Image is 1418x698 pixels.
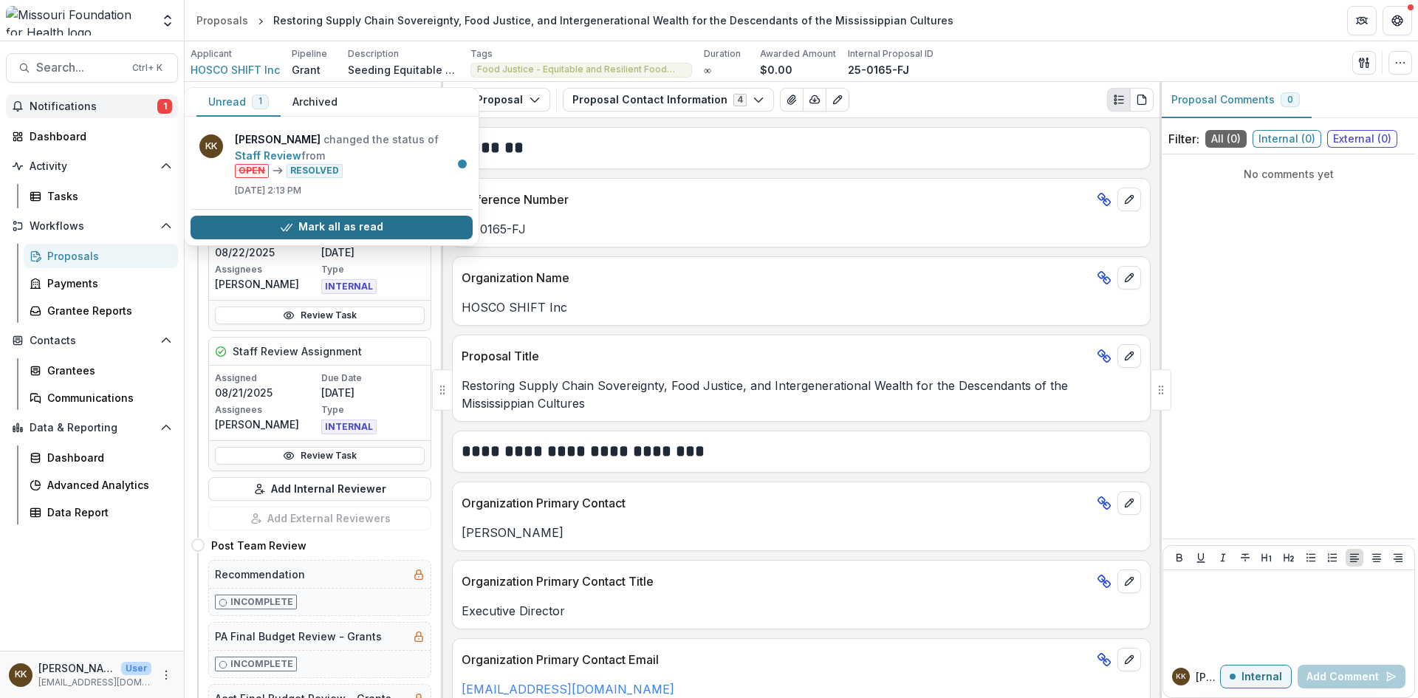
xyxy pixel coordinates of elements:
button: Align Left [1346,549,1363,567]
a: [EMAIL_ADDRESS][DOMAIN_NAME] [462,682,674,697]
div: Dashboard [47,450,166,465]
button: Italicize [1214,549,1232,567]
p: Assignees [215,403,318,417]
span: Activity [30,160,154,173]
button: edit [1117,491,1141,515]
p: Awarded Amount [760,47,836,61]
button: Bold [1171,549,1188,567]
p: Executive Director [462,602,1141,620]
p: Internal Proposal ID [848,47,934,61]
button: Open Contacts [6,329,178,352]
span: Contacts [30,335,154,347]
a: Communications [24,386,178,410]
a: Staff Review [235,149,301,162]
button: View Attached Files [780,88,804,112]
p: $0.00 [760,62,792,78]
p: 25-0165-FJ [462,220,1141,238]
a: Review Task [215,447,425,465]
h4: Post Team Review [211,538,306,553]
p: [PERSON_NAME] [38,660,115,676]
p: [PERSON_NAME] [1196,669,1220,685]
h5: PA Final Budget Review - Grants [215,629,382,644]
div: Proposals [47,248,166,264]
p: Applicant [191,47,232,61]
button: Add External Reviewers [208,507,431,530]
a: Tasks [24,184,178,208]
button: Bullet List [1302,549,1320,567]
a: Dashboard [6,124,178,148]
div: Proposals [196,13,248,28]
span: Food Justice - Equitable and Resilient Food Systems [477,64,685,75]
button: Plaintext view [1107,88,1131,112]
p: Filter: [1168,130,1199,148]
span: 0 [1287,95,1293,105]
span: All ( 0 ) [1205,130,1247,148]
button: edit [1117,648,1141,671]
button: edit [1117,188,1141,211]
button: Proposal [449,88,550,112]
button: Open entity switcher [157,6,178,35]
p: Assigned [215,372,318,385]
p: HOSCO SHIFT Inc [462,298,1141,316]
p: [DATE] [321,385,425,400]
p: 08/22/2025 [215,244,318,260]
p: Type [321,263,425,276]
div: Katie Kaufmann [1176,673,1186,680]
a: Payments [24,271,178,295]
p: [DATE] [321,244,425,260]
p: Proposal Title [462,347,1091,365]
p: Tags [470,47,493,61]
div: Tasks [47,188,166,204]
a: Grantees [24,358,178,383]
img: Missouri Foundation for Health logo [6,6,151,35]
h5: Staff Review Assignment [233,343,362,359]
span: Data & Reporting [30,422,154,434]
span: External ( 0 ) [1327,130,1397,148]
p: Organization Primary Contact Email [462,651,1091,668]
button: Proposal Contact Information4 [563,88,774,112]
button: Open Workflows [6,214,178,238]
button: Get Help [1383,6,1412,35]
div: Restoring Supply Chain Sovereignty, Food Justice, and Intergenerational Wealth for the Descendant... [273,13,953,28]
button: edit [1117,266,1141,290]
div: Dashboard [30,129,166,144]
button: edit [1117,344,1141,368]
button: Mark all as read [191,216,473,239]
span: HOSCO SHIFT Inc [191,62,280,78]
a: Proposals [191,10,254,31]
p: Organization Primary Contact Title [462,572,1091,590]
p: [EMAIL_ADDRESS][DOMAIN_NAME] [38,676,151,689]
p: 25-0165-FJ [848,62,909,78]
button: Proposal Comments [1160,82,1312,118]
button: PDF view [1130,88,1154,112]
button: Partners [1347,6,1377,35]
button: More [157,666,175,684]
p: Pipeline [292,47,327,61]
a: Review Task [215,307,425,324]
button: Notifications1 [6,95,178,118]
a: Proposals [24,244,178,268]
a: Grantee Reports [24,298,178,323]
p: Duration [704,47,741,61]
button: Open Activity [6,154,178,178]
p: [PERSON_NAME] [215,276,318,292]
span: INTERNAL [321,420,377,434]
span: 1 [157,99,172,114]
p: [PERSON_NAME] [215,417,318,432]
a: Advanced Analytics [24,473,178,497]
button: Heading 2 [1280,549,1298,567]
button: Unread [196,88,281,117]
nav: breadcrumb [191,10,959,31]
button: Underline [1192,549,1210,567]
button: Align Center [1368,549,1386,567]
button: Add Comment [1298,665,1405,688]
button: Heading 1 [1258,549,1275,567]
div: Communications [47,390,166,406]
p: Grant [292,62,321,78]
p: changed the status of from [235,131,464,178]
div: Advanced Analytics [47,477,166,493]
p: 08/21/2025 [215,385,318,400]
span: Search... [36,61,123,75]
div: Katie Kaufmann [15,670,27,680]
p: Incomplete [230,657,293,671]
